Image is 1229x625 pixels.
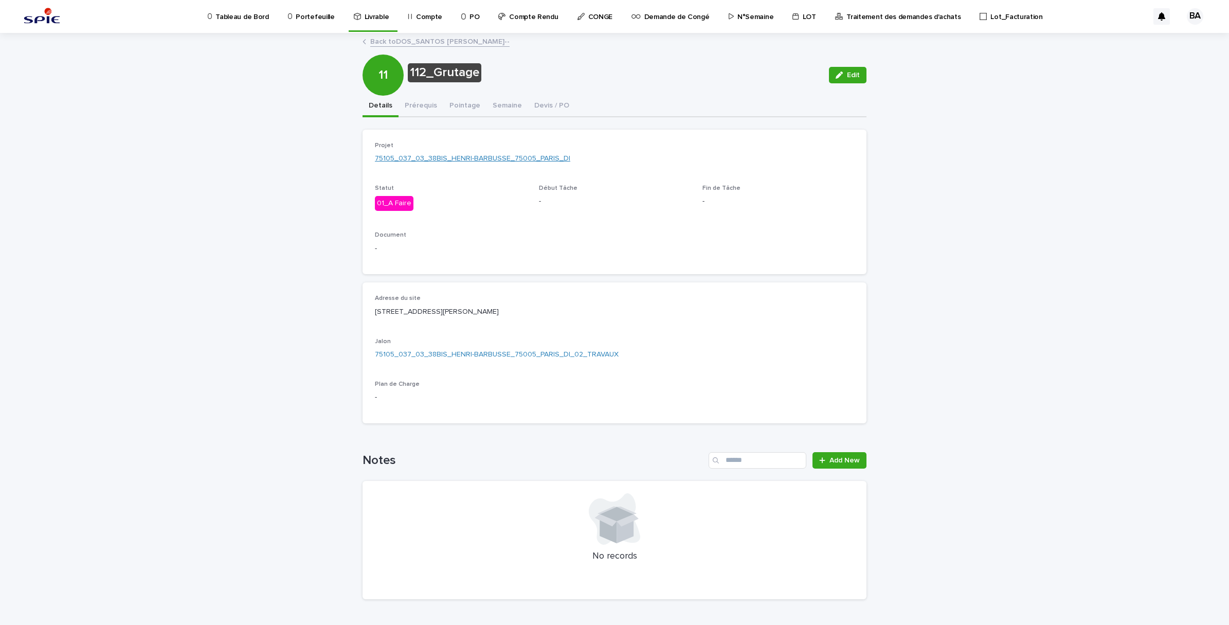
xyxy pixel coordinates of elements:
[702,185,740,191] span: Fin de Tâche
[1187,8,1203,25] div: BA
[443,96,486,117] button: Pointage
[370,35,510,47] a: Back toDOS_SANTOS [PERSON_NAME]--
[709,452,806,469] input: Search
[375,551,854,562] p: No records
[539,196,691,207] p: -
[375,142,393,149] span: Projet
[829,457,860,464] span: Add New
[375,243,527,254] p: -
[399,96,443,117] button: Prérequis
[375,232,406,238] span: Document
[847,72,860,79] span: Edit
[375,185,394,191] span: Statut
[363,96,399,117] button: Details
[375,338,391,345] span: Jalon
[375,349,619,360] a: 75105_037_03_38BIS_HENRI-BARBUSSE_75005_PARIS_DI_02_TRAVAUX
[363,26,404,82] div: 11
[829,67,866,83] button: Edit
[363,453,704,468] h1: Notes
[408,63,481,82] div: 112_Grutage
[812,452,866,469] a: Add New
[528,96,575,117] button: Devis / PO
[21,6,63,27] img: svstPd6MQfCT1uX1QGkG
[486,96,528,117] button: Semaine
[375,295,421,301] span: Adresse du site
[375,392,527,403] p: -
[375,307,854,317] p: [STREET_ADDRESS][PERSON_NAME]
[375,381,420,387] span: Plan de Charge
[375,153,570,164] a: 75105_037_03_38BIS_HENRI-BARBUSSE_75005_PARIS_DI
[539,185,577,191] span: Début Tâche
[702,196,854,207] p: -
[375,196,413,211] div: 01_A Faire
